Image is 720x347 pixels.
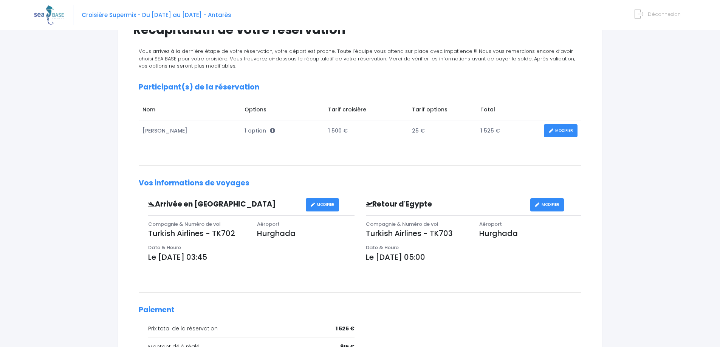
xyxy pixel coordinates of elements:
[479,221,502,228] span: Aéroport
[139,102,241,120] td: Nom
[477,102,540,120] td: Total
[366,244,399,251] span: Date & Heure
[245,127,275,134] span: 1 option
[139,120,241,141] td: [PERSON_NAME]
[530,198,564,211] a: MODIFIER
[139,48,575,69] span: Vous arrivez à la dernière étape de votre réservation, votre départ est proche. Toute l’équipe vo...
[366,228,468,239] p: Turkish Airlines - TK703
[148,244,181,251] span: Date & Heure
[148,221,221,228] span: Compagnie & Numéro de vol
[306,198,339,211] a: MODIFIER
[82,11,231,19] span: Croisière Supermix - Du [DATE] au [DATE] - Antarès
[544,124,578,137] a: MODIFIER
[648,11,681,18] span: Déconnexion
[360,200,530,209] h3: Retour d'Egypte
[336,325,355,333] span: 1 525 €
[148,251,355,263] p: Le [DATE] 03:45
[139,306,581,315] h2: Paiement
[148,228,246,239] p: Turkish Airlines - TK702
[257,221,280,228] span: Aéroport
[139,83,581,92] h2: Participant(s) de la réservation
[408,120,477,141] td: 25 €
[148,325,355,333] div: Prix total de la réservation
[142,200,306,209] h3: Arrivée en [GEOGRAPHIC_DATA]
[257,228,355,239] p: Hurghada
[477,120,540,141] td: 1 525 €
[408,102,477,120] td: Tarif options
[241,102,324,120] td: Options
[324,120,408,141] td: 1 500 €
[324,102,408,120] td: Tarif croisière
[366,251,582,263] p: Le [DATE] 05:00
[133,22,587,37] h1: Récapitulatif de votre réservation
[479,228,581,239] p: Hurghada
[366,221,438,228] span: Compagnie & Numéro de vol
[139,179,581,188] h2: Vos informations de voyages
